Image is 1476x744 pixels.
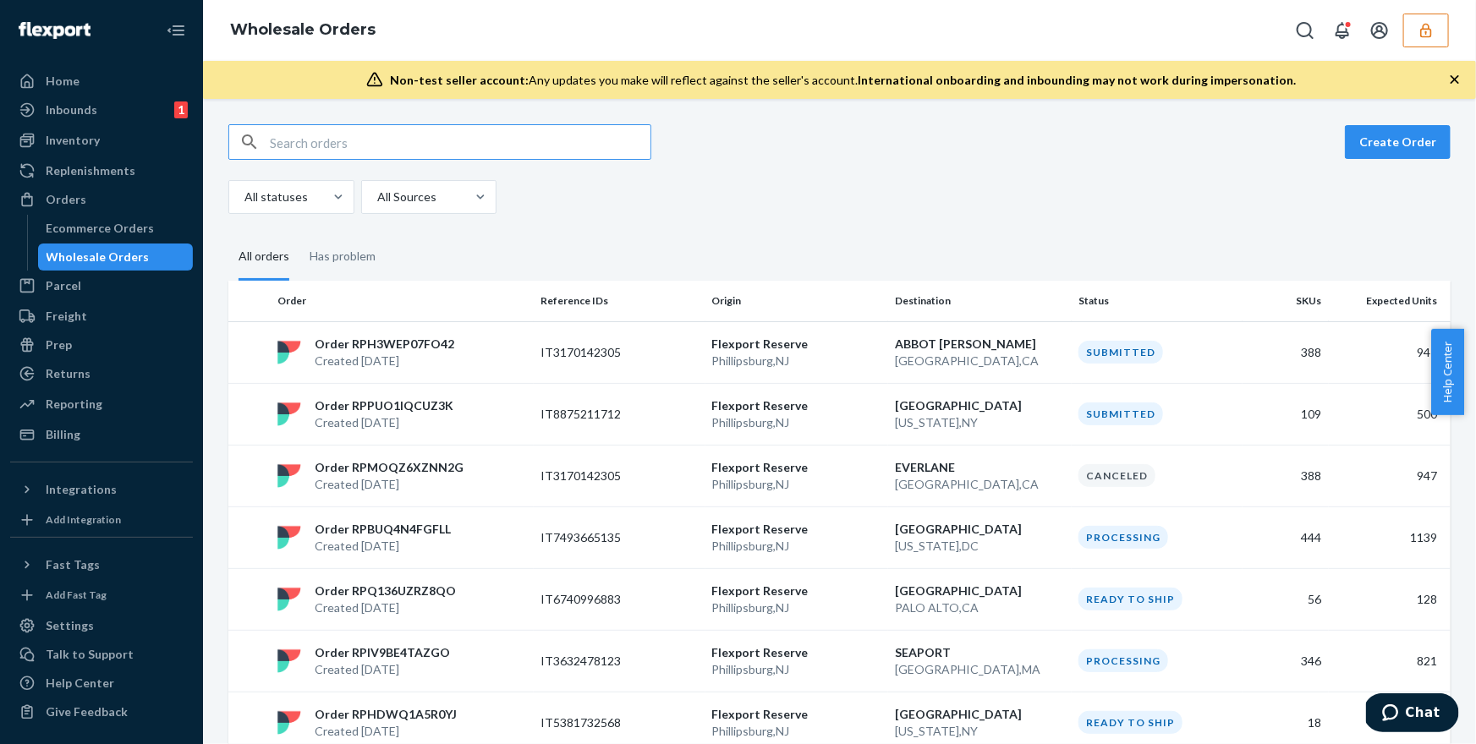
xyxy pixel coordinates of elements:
iframe: Opens a widget where you can chat to one of our agents [1366,693,1459,736]
p: Order RPQ136UZRZ8QO [315,583,456,599]
p: [US_STATE] , NY [895,414,1065,431]
a: Billing [10,421,193,448]
div: Home [46,73,80,90]
button: Give Feedback [10,698,193,725]
p: IT3632478123 [540,653,676,670]
button: Open Search Box [1288,14,1322,47]
div: All orders [239,234,289,281]
th: Status [1072,281,1243,321]
td: 500 [1329,383,1451,445]
div: Processing [1078,649,1168,672]
a: Add Integration [10,510,193,530]
p: [US_STATE] , DC [895,538,1065,555]
p: PALO ALTO , CA [895,599,1065,616]
p: Order RPBUQ4N4FGFLL [315,521,451,538]
p: IT3170142305 [540,344,676,361]
a: Settings [10,612,193,639]
div: Give Feedback [46,703,128,720]
p: IT5381732568 [540,714,676,731]
p: Order RPH3WEP07FO42 [315,336,454,353]
a: Ecommerce Orders [38,215,194,242]
p: EVERLANE [895,459,1065,476]
p: [GEOGRAPHIC_DATA] [895,521,1065,538]
td: 388 [1243,445,1328,506]
img: Flexport logo [19,22,91,39]
a: Reporting [10,391,193,418]
img: flexport logo [277,711,301,735]
button: Help Center [1431,329,1464,415]
div: Inbounds [46,101,97,118]
p: Flexport Reserve [712,644,882,661]
p: Created [DATE] [315,723,457,740]
th: Order [271,281,534,321]
button: Open notifications [1325,14,1359,47]
a: Prep [10,331,193,358]
button: Open account menu [1363,14,1396,47]
a: Replenishments [10,157,193,184]
button: Integrations [10,476,193,503]
input: All statuses [243,189,244,205]
p: Flexport Reserve [712,706,882,723]
img: flexport logo [277,402,301,426]
div: Settings [46,617,94,634]
div: Ready to ship [1078,711,1182,734]
p: Flexport Reserve [712,521,882,538]
img: flexport logo [277,341,301,364]
a: Help Center [10,670,193,697]
th: Origin [705,281,889,321]
div: Parcel [46,277,81,294]
p: IT6740996883 [540,591,676,608]
button: Fast Tags [10,551,193,578]
div: Returns [46,365,91,382]
p: IT8875211712 [540,406,676,423]
td: 109 [1243,383,1328,445]
th: SKUs [1243,281,1328,321]
div: Replenishments [46,162,135,179]
p: Phillipsburg , NJ [712,723,882,740]
p: Flexport Reserve [712,583,882,599]
p: [GEOGRAPHIC_DATA] [895,706,1065,723]
div: Reporting [46,396,102,413]
button: Create Order [1345,125,1451,159]
td: 1139 [1329,506,1451,568]
a: Inventory [10,127,193,154]
a: Add Fast Tag [10,585,193,605]
p: Created [DATE] [315,661,450,678]
td: 346 [1243,630,1328,692]
img: flexport logo [277,464,301,488]
p: Phillipsburg , NJ [712,476,882,493]
th: Reference IDs [534,281,705,321]
p: Phillipsburg , NJ [712,414,882,431]
div: Canceled [1078,464,1155,487]
ol: breadcrumbs [217,6,389,55]
th: Expected Units [1329,281,1451,321]
td: 444 [1243,506,1328,568]
td: 947 [1329,321,1451,383]
span: Non-test seller account: [390,73,529,87]
div: Fast Tags [46,556,100,573]
div: Integrations [46,481,117,498]
img: flexport logo [277,649,301,673]
p: [GEOGRAPHIC_DATA] , CA [895,476,1065,493]
p: Order RPPUO1IQCUZ3K [315,397,453,414]
p: [GEOGRAPHIC_DATA] [895,397,1065,414]
div: Add Integration [46,512,121,527]
p: [US_STATE] , NY [895,723,1065,740]
div: Submitted [1078,341,1163,364]
p: Created [DATE] [315,476,464,493]
a: Returns [10,360,193,387]
p: IT3170142305 [540,468,676,484]
div: Any updates you make will reflect against the seller's account. [390,72,1296,89]
div: Freight [46,308,87,325]
a: Wholesale Orders [230,20,376,39]
div: 1 [174,101,188,118]
p: [GEOGRAPHIC_DATA] , CA [895,353,1065,369]
td: 821 [1329,630,1451,692]
div: Talk to Support [46,646,134,663]
a: Inbounds1 [10,96,193,123]
img: flexport logo [277,588,301,611]
td: 388 [1243,321,1328,383]
td: 56 [1243,568,1328,630]
div: Ecommerce Orders [47,220,155,237]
